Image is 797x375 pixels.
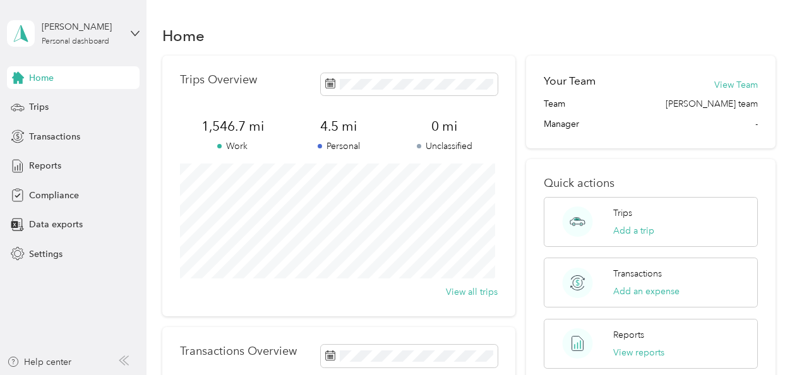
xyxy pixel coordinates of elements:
[29,71,54,85] span: Home
[392,140,498,153] p: Unclassified
[29,218,83,231] span: Data exports
[544,97,565,110] span: Team
[180,140,286,153] p: Work
[613,267,662,280] p: Transactions
[29,189,79,202] span: Compliance
[42,38,109,45] div: Personal dashboard
[42,20,121,33] div: [PERSON_NAME]
[714,78,758,92] button: View Team
[29,247,63,261] span: Settings
[29,130,80,143] span: Transactions
[613,224,654,237] button: Add a trip
[544,177,757,190] p: Quick actions
[613,346,664,359] button: View reports
[613,285,680,298] button: Add an expense
[180,345,297,358] p: Transactions Overview
[180,73,257,86] p: Trips Overview
[180,117,286,135] span: 1,546.7 mi
[613,328,644,342] p: Reports
[29,159,61,172] span: Reports
[285,117,392,135] span: 4.5 mi
[446,285,498,299] button: View all trips
[285,140,392,153] p: Personal
[544,117,579,131] span: Manager
[755,117,758,131] span: -
[726,304,797,375] iframe: Everlance-gr Chat Button Frame
[29,100,49,114] span: Trips
[162,29,205,42] h1: Home
[613,206,632,220] p: Trips
[666,97,758,110] span: [PERSON_NAME] team
[544,73,596,89] h2: Your Team
[392,117,498,135] span: 0 mi
[7,355,71,369] button: Help center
